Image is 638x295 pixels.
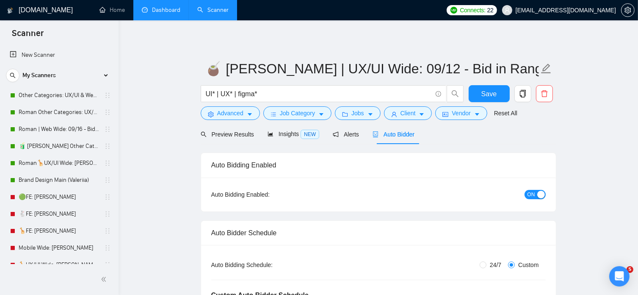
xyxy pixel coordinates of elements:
span: holder [104,262,111,268]
a: homeHome [99,6,125,14]
button: delete [536,85,553,102]
button: search [6,69,19,82]
li: New Scanner [3,47,115,64]
div: Auto Bidder Schedule [211,221,546,245]
button: copy [514,85,531,102]
span: Insights [268,131,319,137]
span: search [447,90,463,97]
span: idcard [442,111,448,117]
span: setting [208,111,214,117]
button: setting [621,3,635,17]
span: folder [342,111,348,117]
a: Roman | Web Wide: 09/16 - Bid in Range [19,121,99,138]
input: Search Freelance Jobs... [206,89,432,99]
span: copy [515,90,531,97]
span: holder [104,109,111,116]
a: setting [621,7,635,14]
span: holder [104,143,111,150]
span: holder [104,177,111,184]
img: upwork-logo.png [450,7,457,14]
span: caret-down [474,111,480,117]
div: Auto Bidding Enabled [211,153,546,177]
span: delete [536,90,552,97]
button: folderJobscaret-down [335,106,381,120]
button: idcardVendorcaret-down [435,106,487,120]
span: 24/7 [486,260,505,270]
a: 🦒FE: [PERSON_NAME] [19,223,99,239]
span: holder [104,160,111,167]
span: NEW [301,130,319,139]
button: Save [469,85,510,102]
span: bars [271,111,276,117]
span: holder [104,211,111,217]
span: notification [333,131,339,137]
span: info-circle [436,91,441,97]
span: robot [373,131,378,137]
a: Reset All [494,109,517,118]
span: caret-down [419,111,425,117]
span: Alerts [333,131,359,138]
img: logo [7,4,13,17]
span: Scanner [5,27,50,45]
span: area-chart [268,131,273,137]
span: Preview Results [201,131,254,138]
span: user [504,7,510,13]
span: 22 [487,6,494,15]
a: 🦒UX/UI Wide: [PERSON_NAME] 03/07 old [19,256,99,273]
a: New Scanner [10,47,108,64]
a: searchScanner [197,6,229,14]
span: My Scanners [22,67,56,84]
a: Other Categories: UX/UI & Web design [PERSON_NAME] [19,87,99,104]
input: Scanner name... [205,58,539,79]
span: caret-down [318,111,324,117]
a: dashboardDashboard [142,6,180,14]
span: 5 [627,266,633,273]
button: barsJob Categorycaret-down [263,106,331,120]
span: caret-down [247,111,253,117]
span: Jobs [351,109,364,118]
a: Roman Other Categories: UX/UI & Web design copy [PERSON_NAME] [19,104,99,121]
span: edit [541,63,552,74]
a: Mobile Wide: [PERSON_NAME] [19,239,99,256]
div: Auto Bidding Enabled: [211,190,323,199]
span: search [6,72,19,78]
span: caret-down [367,111,373,117]
a: 🧃 [PERSON_NAME] Other Categories 09.12: UX/UI & Web design [19,138,99,155]
button: search [447,85,464,102]
button: settingAdvancedcaret-down [201,106,260,120]
span: Custom [515,260,542,270]
a: 🟢FE: [PERSON_NAME] [19,189,99,206]
span: search [201,131,207,137]
span: Advanced [217,109,243,118]
a: Brand Design Main (Valeriia) [19,172,99,189]
span: holder [104,194,111,200]
span: holder [104,126,111,133]
span: Connects: [460,6,485,15]
span: ON [528,190,535,199]
span: double-left [101,275,109,284]
span: Job Category [280,109,315,118]
div: Auto Bidding Schedule: [211,260,323,270]
a: 🐇FE: [PERSON_NAME] [19,206,99,223]
button: userClientcaret-down [384,106,432,120]
div: Open Intercom Messenger [609,266,630,287]
span: user [391,111,397,117]
span: holder [104,92,111,99]
span: setting [621,7,634,14]
span: Auto Bidder [373,131,414,138]
span: Vendor [452,109,470,118]
a: Roman🦒UX/UI Wide: [PERSON_NAME] 03/07 quest 22/09 [19,155,99,172]
span: Save [481,89,497,99]
span: holder [104,228,111,234]
span: holder [104,245,111,251]
span: Client [400,109,416,118]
